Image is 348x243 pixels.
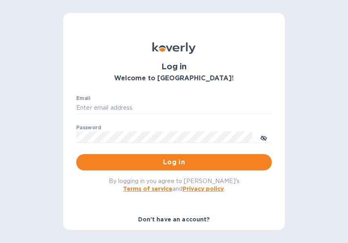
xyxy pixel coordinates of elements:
[76,62,272,71] h1: Log in
[183,186,224,192] a: Privacy policy
[76,125,101,130] label: Password
[76,75,272,82] h3: Welcome to [GEOGRAPHIC_DATA]!
[76,154,272,170] button: Log in
[123,186,172,192] a: Terms of service
[152,42,196,54] img: Koverly
[83,157,265,167] span: Log in
[255,129,272,146] button: toggle password visibility
[76,102,272,114] input: Enter email address
[76,96,90,101] label: Email
[109,178,240,192] span: By logging in you agree to [PERSON_NAME]'s and .
[138,216,210,223] b: Don't have an account?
